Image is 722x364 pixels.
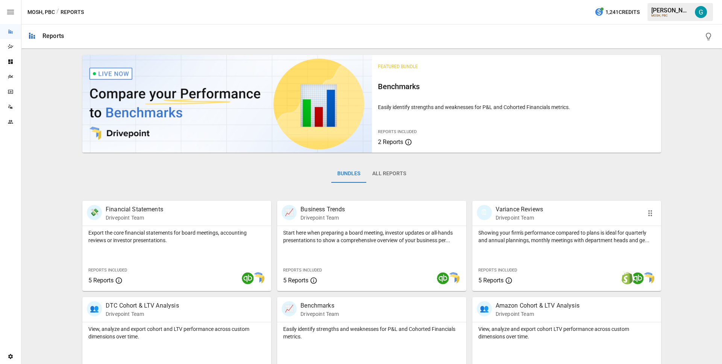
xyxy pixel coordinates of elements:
[478,325,655,340] p: View, analyze and export cohort LTV performance across custom dimensions over time.
[651,14,690,17] div: MOSH, PBC
[477,301,492,316] div: 👥
[88,268,127,273] span: Reports Included
[496,310,579,318] p: Drivepoint Team
[378,80,655,93] h6: Benchmarks
[378,103,655,111] p: Easily identify strengths and weaknesses for P&L and Cohorted Financials metrics.
[282,205,297,220] div: 📈
[378,138,403,146] span: 2 Reports
[87,301,102,316] div: 👥
[282,301,297,316] div: 📈
[378,129,417,134] span: Reports Included
[283,268,322,273] span: Reports Included
[477,205,492,220] div: 🗓
[88,325,265,340] p: View, analyze and export cohort and LTV performance across custom dimensions over time.
[378,64,418,69] span: Featured Bundle
[642,272,654,284] img: smart model
[106,205,163,214] p: Financial Statements
[242,272,254,284] img: quickbooks
[478,229,655,244] p: Showing your firm's performance compared to plans is ideal for quarterly and annual plannings, mo...
[496,214,543,221] p: Drivepoint Team
[695,6,707,18] img: Gavin Acres
[331,165,366,183] button: Bundles
[300,310,339,318] p: Drivepoint Team
[437,272,449,284] img: quickbooks
[632,272,644,284] img: quickbooks
[252,272,264,284] img: smart model
[283,277,308,284] span: 5 Reports
[106,310,179,318] p: Drivepoint Team
[592,5,643,19] button: 1,241Credits
[300,214,345,221] p: Drivepoint Team
[283,229,460,244] p: Start here when preparing a board meeting, investor updates or all-hands presentations to show a ...
[106,301,179,310] p: DTC Cohort & LTV Analysis
[690,2,711,23] button: Gavin Acres
[27,8,55,17] button: MOSH, PBC
[88,229,265,244] p: Export the core financial statements for board meetings, accounting reviews or investor presentat...
[300,301,339,310] p: Benchmarks
[366,165,412,183] button: All Reports
[447,272,460,284] img: smart model
[651,7,690,14] div: [PERSON_NAME]
[42,32,64,39] div: Reports
[605,8,640,17] span: 1,241 Credits
[87,205,102,220] div: 💸
[56,8,59,17] div: /
[621,272,633,284] img: shopify
[478,277,504,284] span: 5 Reports
[82,55,372,153] img: video thumbnail
[106,214,163,221] p: Drivepoint Team
[496,205,543,214] p: Variance Reviews
[88,277,114,284] span: 5 Reports
[300,205,345,214] p: Business Trends
[496,301,579,310] p: Amazon Cohort & LTV Analysis
[283,325,460,340] p: Easily identify strengths and weaknesses for P&L and Cohorted Financials metrics.
[478,268,517,273] span: Reports Included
